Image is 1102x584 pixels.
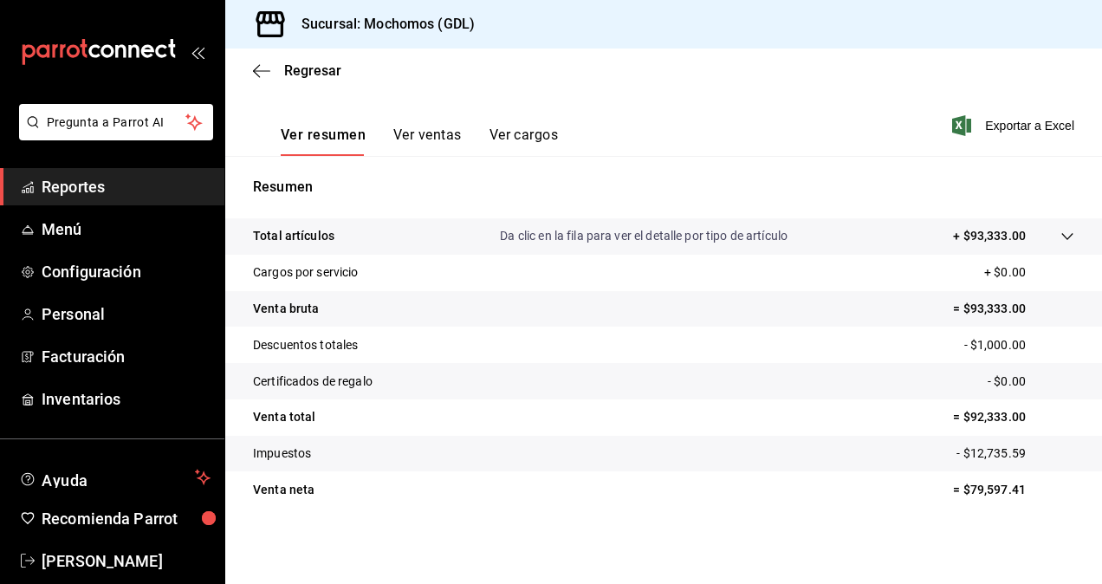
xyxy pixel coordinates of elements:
[956,444,1074,463] p: - $12,735.59
[953,408,1074,426] p: = $92,333.00
[489,127,559,156] button: Ver cargos
[984,263,1074,282] p: + $0.00
[253,336,358,354] p: Descuentos totales
[253,481,314,499] p: Venta neta
[42,302,211,326] span: Personal
[42,217,211,241] span: Menú
[393,127,462,156] button: Ver ventas
[47,114,186,132] span: Pregunta a Parrot AI
[956,115,1074,136] button: Exportar a Excel
[253,300,319,318] p: Venta bruta
[42,507,211,530] span: Recomienda Parrot
[42,549,211,573] span: [PERSON_NAME]
[953,227,1026,245] p: + $93,333.00
[253,408,315,426] p: Venta total
[42,467,188,488] span: Ayuda
[253,263,359,282] p: Cargos por servicio
[964,336,1074,354] p: - $1,000.00
[953,300,1074,318] p: = $93,333.00
[284,62,341,79] span: Regresar
[253,444,311,463] p: Impuestos
[281,127,558,156] div: navigation tabs
[988,373,1074,391] p: - $0.00
[42,345,211,368] span: Facturación
[42,260,211,283] span: Configuración
[500,227,788,245] p: Da clic en la fila para ver el detalle por tipo de artículo
[12,126,213,144] a: Pregunta a Parrot AI
[253,373,373,391] p: Certificados de regalo
[288,14,475,35] h3: Sucursal: Mochomos (GDL)
[42,387,211,411] span: Inventarios
[253,62,341,79] button: Regresar
[19,104,213,140] button: Pregunta a Parrot AI
[191,45,204,59] button: open_drawer_menu
[953,481,1074,499] p: = $79,597.41
[42,175,211,198] span: Reportes
[281,127,366,156] button: Ver resumen
[253,177,1074,198] p: Resumen
[253,227,334,245] p: Total artículos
